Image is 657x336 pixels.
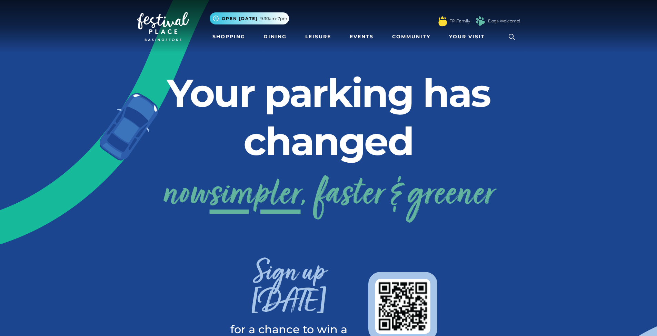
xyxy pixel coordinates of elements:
span: 9.30am-7pm [260,16,287,22]
button: Open [DATE] 9.30am-7pm [210,12,289,24]
img: Festival Place Logo [137,12,189,41]
a: nowsimpler, faster & greener [163,168,494,223]
span: Your Visit [449,33,485,40]
span: simpler [210,168,301,223]
a: Your Visit [446,30,491,43]
a: Events [347,30,376,43]
h3: Sign up [DATE] [220,259,358,324]
a: Dining [261,30,289,43]
a: Community [389,30,433,43]
h2: Your parking has changed [137,69,520,165]
a: Leisure [302,30,334,43]
a: Shopping [210,30,248,43]
a: FP Family [449,18,470,24]
span: Open [DATE] [222,16,258,22]
a: Dogs Welcome! [488,18,520,24]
